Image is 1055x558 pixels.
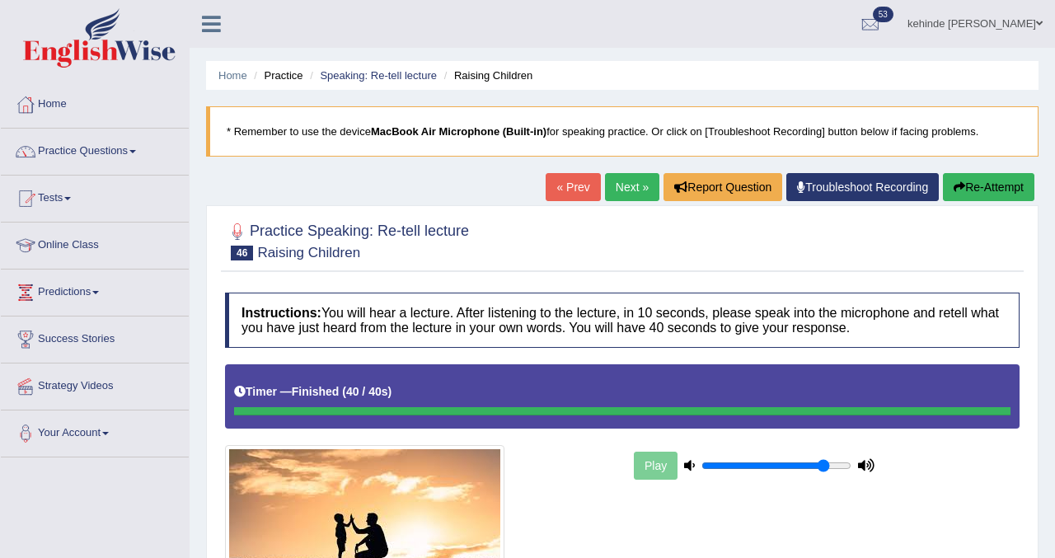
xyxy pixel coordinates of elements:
button: Re-Attempt [943,173,1034,201]
a: « Prev [546,173,600,201]
h2: Practice Speaking: Re-tell lecture [225,219,469,260]
li: Raising Children [440,68,533,83]
b: MacBook Air Microphone (Built-in) [371,125,546,138]
b: ( [342,385,346,398]
a: Home [1,82,189,123]
li: Practice [250,68,302,83]
span: 53 [873,7,893,22]
a: Strategy Videos [1,363,189,405]
b: 40 / 40s [346,385,388,398]
b: Instructions: [241,306,321,320]
a: Tests [1,176,189,217]
b: ) [388,385,392,398]
small: Raising Children [257,245,360,260]
button: Report Question [663,173,782,201]
h5: Timer — [234,386,392,398]
a: Troubleshoot Recording [786,173,939,201]
a: Home [218,69,247,82]
a: Online Class [1,223,189,264]
a: Next » [605,173,659,201]
a: Speaking: Re-tell lecture [320,69,437,82]
h4: You will hear a lecture. After listening to the lecture, in 10 seconds, please speak into the mic... [225,293,1020,348]
a: Success Stories [1,317,189,358]
a: Predictions [1,270,189,311]
a: Your Account [1,410,189,452]
blockquote: * Remember to use the device for speaking practice. Or click on [Troubleshoot Recording] button b... [206,106,1039,157]
b: Finished [292,385,340,398]
span: 46 [231,246,253,260]
a: Practice Questions [1,129,189,170]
